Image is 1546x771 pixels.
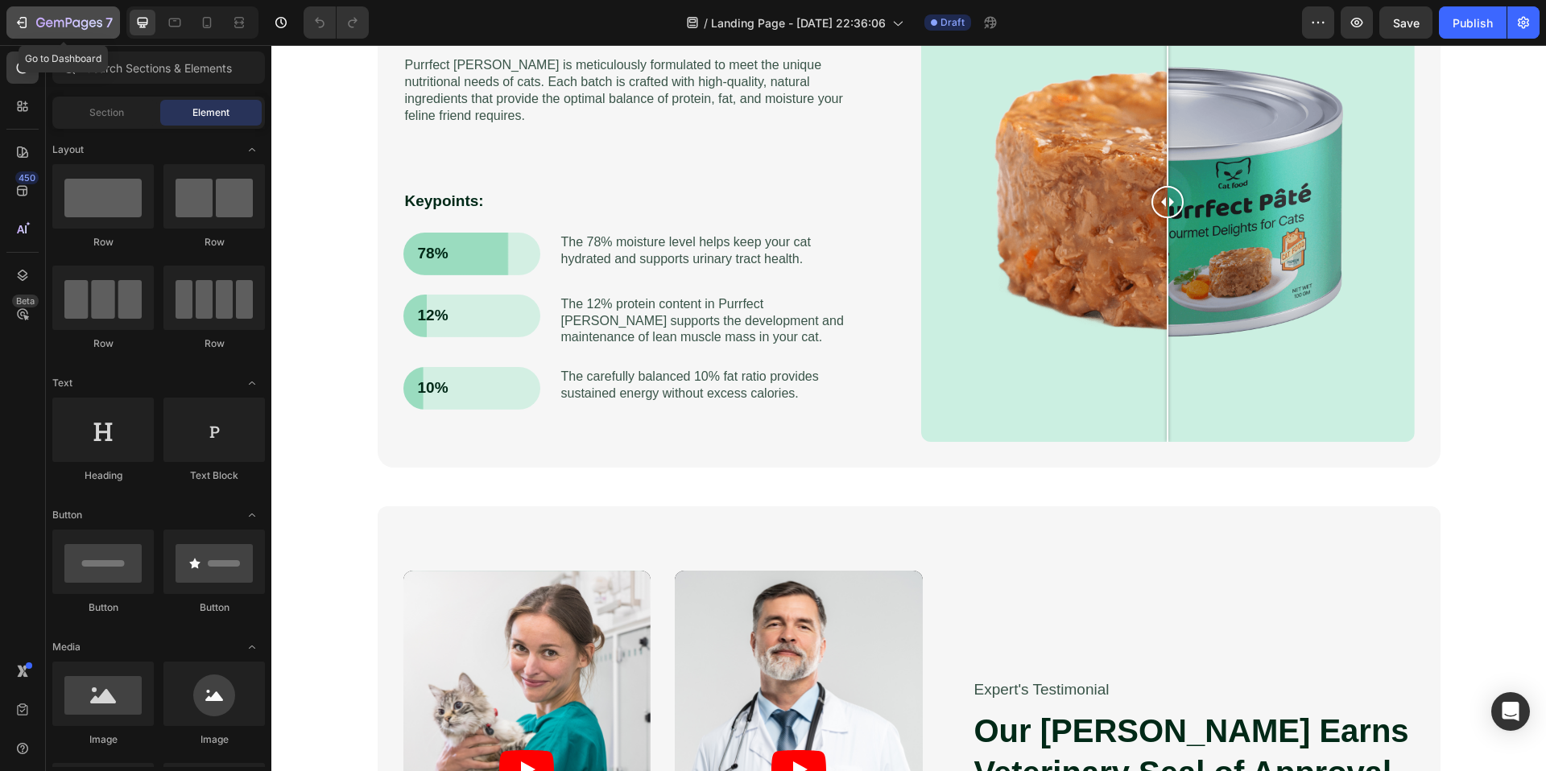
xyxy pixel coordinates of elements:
span: Text [52,376,72,390]
div: Image [163,732,265,747]
span: Toggle open [239,137,265,163]
h2: Our [PERSON_NAME] Earns Veterinary Seal of Approval [701,663,1143,750]
button: 7 [6,6,120,39]
p: 10% [147,333,259,353]
input: Search Sections & Elements [52,52,265,84]
div: Row [52,235,154,249]
span: Button [52,508,82,522]
div: Beta [12,295,39,307]
span: Save [1393,16,1420,30]
span: Draft [940,15,965,30]
span: Section [89,105,124,120]
div: Image [52,732,154,747]
p: The 12% protein content in Purrfect [PERSON_NAME] supports the development and maintenance of lea... [290,251,576,301]
div: Undo/Redo [304,6,369,39]
span: Layout [52,142,84,157]
div: Row [163,336,265,351]
p: The 78% moisture level helps keep your cat hydrated and supports urinary tract health. [290,189,576,223]
span: Toggle open [239,502,265,528]
button: Publish [1439,6,1507,39]
div: Publish [1453,14,1493,31]
div: Button [163,600,265,615]
button: Play [228,705,283,744]
div: Button [52,600,154,615]
span: Element [192,105,229,120]
div: Row [163,235,265,249]
p: 12% [147,261,259,281]
button: Save [1379,6,1432,39]
div: Open Intercom Messenger [1491,692,1530,731]
span: Media [52,640,81,654]
span: Toggle open [239,634,265,660]
p: The carefully balanced 10% fat ratio provides sustained energy without excess calories. [290,324,576,357]
p: Expert's Testimonial [703,635,1142,655]
div: 450 [15,171,39,184]
span: Toggle open [239,370,265,396]
span: Landing Page - [DATE] 22:36:06 [711,14,886,31]
button: Play [500,705,555,744]
p: 7 [105,13,113,32]
span: / [704,14,708,31]
iframe: Design area [271,45,1546,771]
div: Row [52,336,154,351]
div: Heading [52,468,154,483]
div: Text Block [163,468,265,483]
